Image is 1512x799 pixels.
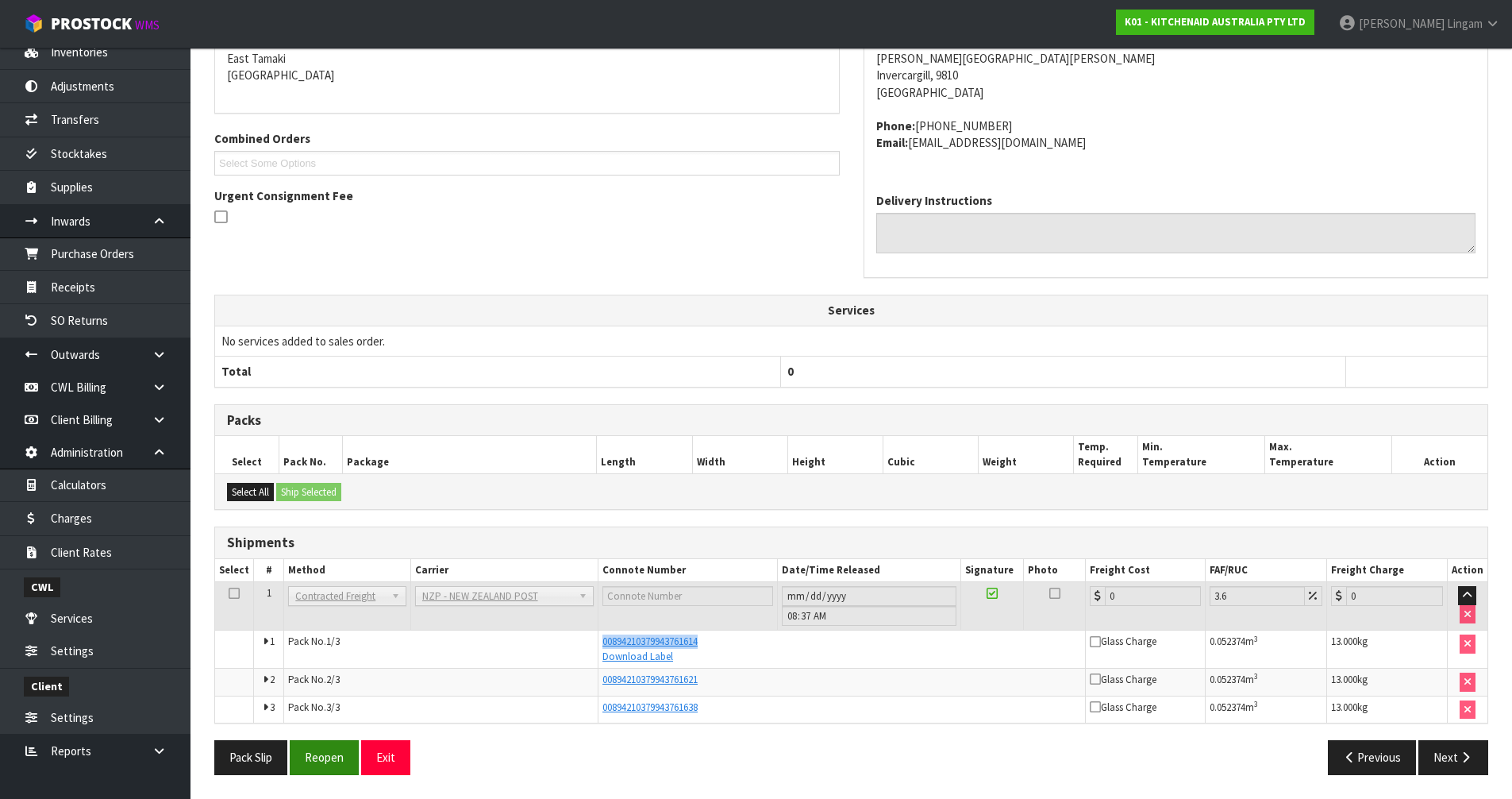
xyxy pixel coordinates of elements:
button: Ship Selected [276,483,341,502]
a: 00894210379943761621 [602,673,698,686]
td: m [1206,696,1327,723]
th: Total [215,357,780,387]
input: Freight Adjustment [1210,586,1305,606]
span: 3/3 [326,701,340,714]
strong: phone [876,118,915,133]
label: Delivery Instructions [876,192,992,209]
span: CWL [24,577,60,597]
small: WMS [135,17,160,33]
sup: 3 [1254,699,1258,709]
span: Lingam [1447,16,1483,31]
th: Carrier [410,559,598,582]
td: No services added to sales order. [215,326,1487,356]
th: Max. Temperature [1264,436,1391,473]
span: 0.052374 [1210,635,1245,648]
th: Width [692,436,787,473]
th: Connote Number [598,559,778,582]
span: 2/3 [326,673,340,686]
span: 1/3 [326,635,340,648]
th: Length [597,436,692,473]
th: Action [1392,436,1487,473]
span: 13.000 [1331,701,1357,714]
span: 0 [787,364,794,379]
a: 00894210379943761638 [602,701,698,714]
address: [STREET_ADDRESS] East Tamaki [GEOGRAPHIC_DATA] [227,16,827,84]
span: 0.052374 [1210,673,1245,686]
span: NZP - NEW ZEALAND POST [422,587,572,606]
th: Freight Cost [1085,559,1206,582]
strong: email [876,135,908,150]
th: Method [284,559,410,582]
button: Next [1418,740,1488,774]
h3: Packs [227,413,1475,428]
button: Select All [227,483,274,502]
th: Cubic [883,436,979,473]
label: Combined Orders [214,130,310,147]
td: kg [1327,669,1448,697]
strong: K01 - KITCHENAID AUSTRALIA PTY LTD [1125,15,1306,29]
span: 1 [267,586,271,600]
span: Glass Charge [1090,635,1156,648]
th: Date/Time Released [777,559,960,582]
span: ProStock [51,14,132,34]
th: Height [787,436,883,473]
h3: Shipments [227,535,1475,550]
input: Freight Charge [1346,586,1443,606]
button: Pack Slip [214,740,287,774]
sup: 3 [1254,671,1258,681]
a: Download Label [602,650,673,663]
th: Package [342,436,597,473]
button: Exit [361,740,410,774]
td: m [1206,631,1327,669]
th: Select [215,559,254,582]
span: 13.000 [1331,635,1357,648]
span: Contracted Freight [295,587,384,606]
input: Freight Cost [1105,586,1202,606]
td: Pack No. [284,631,598,669]
label: Urgent Consignment Fee [214,187,353,204]
span: Glass Charge [1090,701,1156,714]
a: 00894210379943761614 [602,635,698,648]
img: cube-alt.png [24,14,44,33]
td: Pack No. [284,696,598,723]
span: Client [24,677,69,697]
span: 1 [270,635,275,648]
th: Signature [960,559,1023,582]
th: Weight [979,436,1074,473]
th: Photo [1024,559,1086,582]
th: Min. Temperature [1137,436,1264,473]
a: K01 - KITCHENAID AUSTRALIA PTY LTD [1116,10,1314,35]
span: [PERSON_NAME] [1359,16,1445,31]
span: Glass Charge [1090,673,1156,686]
address: [PHONE_NUMBER] [EMAIL_ADDRESS][DOMAIN_NAME] [876,118,1476,152]
sup: 3 [1254,634,1258,644]
th: Pack No. [279,436,342,473]
td: m [1206,669,1327,697]
address: [STREET_ADDRESS] [PERSON_NAME][GEOGRAPHIC_DATA][PERSON_NAME] Invercargill, 9810 [GEOGRAPHIC_DATA] [876,16,1476,101]
span: 2 [270,673,275,686]
th: FAF/RUC [1206,559,1327,582]
th: Action [1447,559,1487,582]
th: # [254,559,284,582]
button: Reopen [290,740,359,774]
th: Select [215,436,279,473]
span: 3 [270,701,275,714]
th: Temp. Required [1074,436,1137,473]
td: kg [1327,696,1448,723]
th: Services [215,295,1487,326]
input: Connote Number [602,586,773,606]
td: Pack No. [284,669,598,697]
th: Freight Charge [1327,559,1448,582]
span: 0.052374 [1210,701,1245,714]
button: Previous [1328,740,1417,774]
td: kg [1327,631,1448,669]
span: 13.000 [1331,673,1357,686]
